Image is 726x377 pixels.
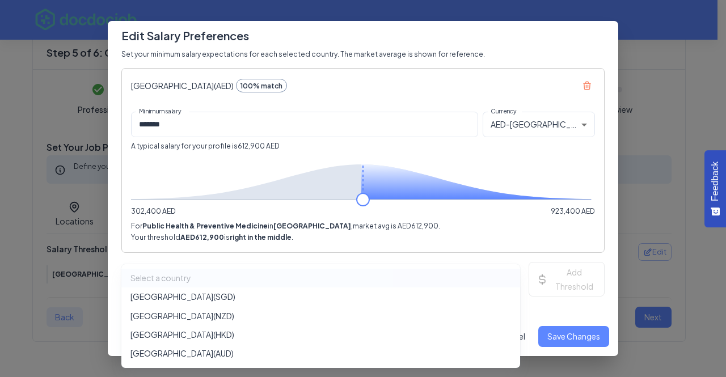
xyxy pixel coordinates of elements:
[121,307,520,325] li: [GEOGRAPHIC_DATA] ( NZD )
[121,325,520,344] li: [GEOGRAPHIC_DATA] ( HKD )
[121,344,520,363] li: [GEOGRAPHIC_DATA] ( AUD )
[121,287,520,306] li: [GEOGRAPHIC_DATA] ( SGD )
[710,161,720,201] span: Feedback
[704,150,726,227] button: Feedback - Show survey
